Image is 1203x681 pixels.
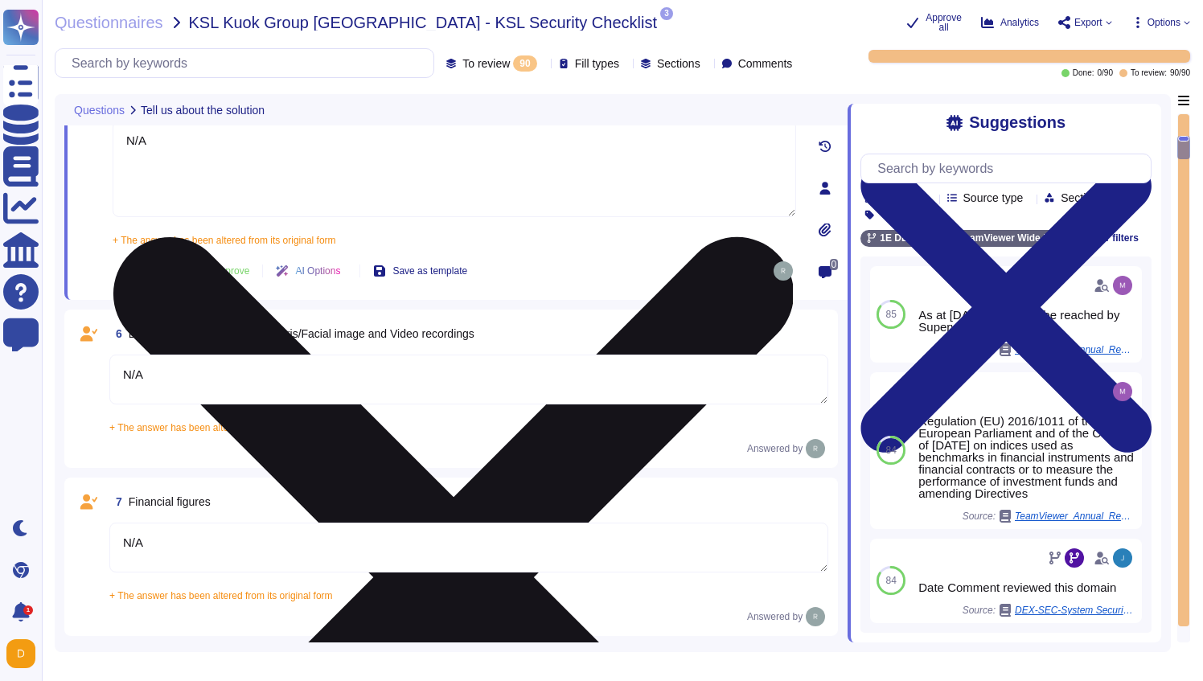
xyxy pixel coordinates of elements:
span: TeamViewer_Annual_Report_2024.pdf [1015,511,1135,521]
img: user [806,607,825,626]
span: 85 [886,310,897,319]
span: Done: [1073,69,1094,77]
span: Questions [74,105,125,116]
span: Source: [963,510,1135,523]
span: 0 [830,259,839,270]
div: 1 [23,605,33,615]
span: 90 / 90 [1170,69,1190,77]
img: user [6,639,35,668]
span: KSL Kuok Group [GEOGRAPHIC_DATA] - KSL Security Checklist [189,14,657,31]
span: Source: [963,604,1135,617]
div: Date Comment reviewed this domain [918,581,1135,593]
input: Search by keywords [64,49,433,77]
span: Tell us about the solution [141,105,265,116]
img: user [1113,548,1132,568]
span: DEX-SEC-System Security Planning Procedure.pdf [1015,605,1135,615]
span: + The answer has been altered from its original form [109,590,333,601]
input: Search by keywords [869,154,1151,183]
span: Sections [657,58,700,69]
img: user [1113,382,1132,401]
span: 84 [886,576,897,585]
button: Approve all [906,13,962,32]
span: Analytics [1000,18,1039,27]
textarea: N/A [109,523,828,572]
span: To review: [1131,69,1167,77]
img: user [774,261,793,281]
span: To review [462,58,510,69]
span: 0 / 90 [1097,69,1112,77]
span: 84 [886,445,897,455]
span: 6 [109,328,122,339]
span: 3 [660,7,673,20]
span: Approve all [926,13,962,32]
button: user [3,636,47,671]
span: Export [1074,18,1102,27]
span: Comments [738,58,793,69]
span: Options [1148,18,1180,27]
span: + The answer has been altered from its original form [109,422,333,433]
img: user [1113,276,1132,295]
button: Analytics [981,16,1039,29]
span: Questionnaires [55,14,163,31]
span: 7 [109,496,122,507]
textarea: N/A [109,355,828,404]
img: user [806,439,825,458]
span: Fill types [575,58,619,69]
div: 90 [513,55,536,72]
